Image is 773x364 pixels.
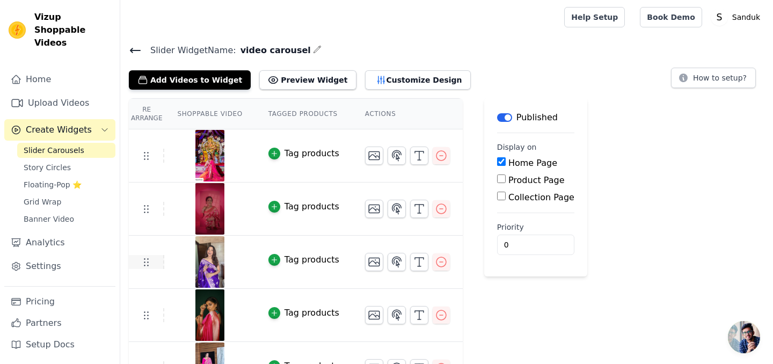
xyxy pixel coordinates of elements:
[4,312,115,334] a: Partners
[4,291,115,312] a: Pricing
[640,7,702,27] a: Book Demo
[24,179,82,190] span: Floating-Pop ⭐
[17,194,115,209] a: Grid Wrap
[564,7,625,27] a: Help Setup
[313,43,322,57] div: Edit Name
[365,200,383,218] button: Change Thumbnail
[285,307,339,319] div: Tag products
[259,70,356,90] button: Preview Widget
[352,99,463,129] th: Actions
[142,44,236,57] span: Slider Widget Name:
[497,222,574,232] label: Priority
[236,44,311,57] span: video carousel
[365,70,471,90] button: Customize Design
[4,69,115,90] a: Home
[195,289,225,341] img: vizup-images-5b6f.jpg
[711,8,764,27] button: S Sanduk
[285,200,339,213] div: Tag products
[17,177,115,192] a: Floating-Pop ⭐
[195,183,225,235] img: tn-b8d962aecbad4211aac24a054664fa69.png
[129,99,164,129] th: Re Arrange
[4,92,115,114] a: Upload Videos
[716,12,722,23] text: S
[728,8,764,27] p: Sanduk
[728,321,760,353] div: Open chat
[24,214,74,224] span: Banner Video
[26,123,92,136] span: Create Widgets
[164,99,255,129] th: Shoppable Video
[17,160,115,175] a: Story Circles
[268,307,339,319] button: Tag products
[4,119,115,141] button: Create Widgets
[285,147,339,160] div: Tag products
[508,192,574,202] label: Collection Page
[34,11,111,49] span: Vizup Shoppable Videos
[516,111,558,124] p: Published
[365,253,383,271] button: Change Thumbnail
[24,145,84,156] span: Slider Carousels
[365,147,383,165] button: Change Thumbnail
[285,253,339,266] div: Tag products
[4,256,115,277] a: Settings
[508,175,565,185] label: Product Page
[508,158,557,168] label: Home Page
[129,70,251,90] button: Add Videos to Widget
[4,232,115,253] a: Analytics
[195,236,225,288] img: vizup-images-4511.jpg
[365,306,383,324] button: Change Thumbnail
[256,99,352,129] th: Tagged Products
[17,212,115,227] a: Banner Video
[268,200,339,213] button: Tag products
[671,68,756,88] button: How to setup?
[9,21,26,39] img: Vizup
[24,196,61,207] span: Grid Wrap
[24,162,71,173] span: Story Circles
[17,143,115,158] a: Slider Carousels
[268,253,339,266] button: Tag products
[268,147,339,160] button: Tag products
[497,142,537,152] legend: Display on
[4,334,115,355] a: Setup Docs
[195,130,225,181] img: vizup-images-4494.jpg
[671,75,756,85] a: How to setup?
